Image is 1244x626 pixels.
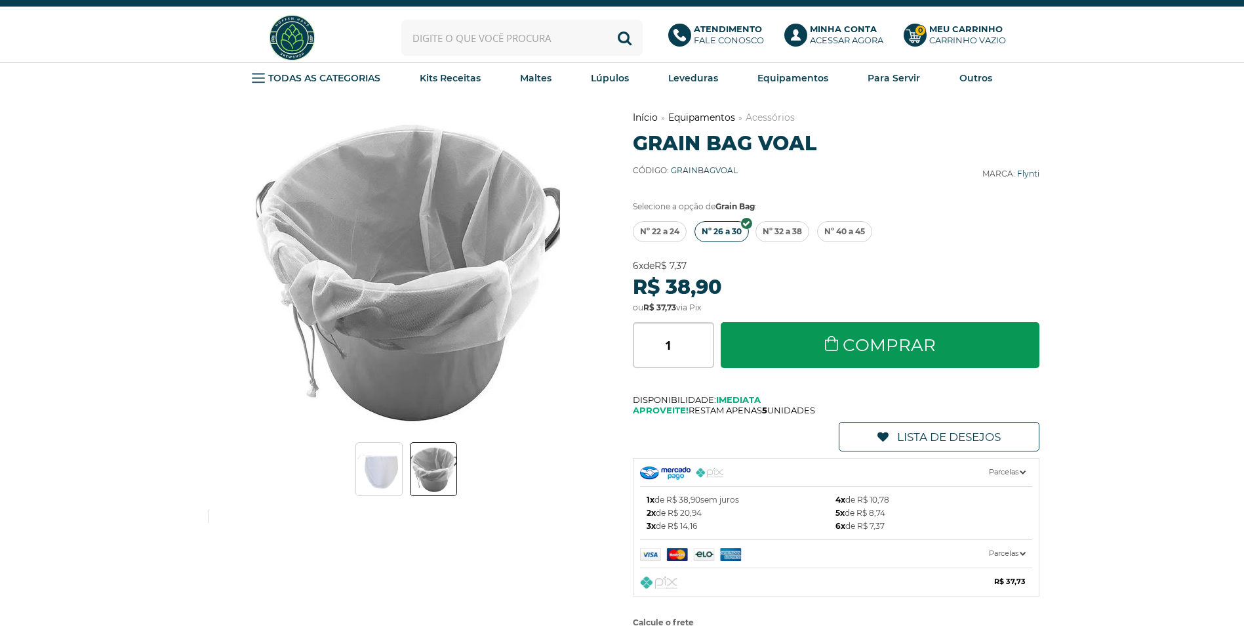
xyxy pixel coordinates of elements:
[959,68,992,88] a: Outros
[994,575,1026,589] b: R$ 37,73
[974,13,1231,217] iframe: Caixa de diálogo "Fazer login com o Google"
[633,260,687,272] span: de
[640,576,677,589] img: Pix
[633,405,1040,415] span: Restam apenas unidades
[640,548,768,561] img: Mercado Pago
[647,521,656,531] b: 3x
[607,20,643,56] button: Buscar
[654,260,687,272] strong: R$ 7,37
[591,68,629,88] a: Lúpulos
[640,459,1033,486] a: Parcelas
[989,547,1026,560] span: Parcelas
[757,68,828,88] a: Equipamentos
[647,520,697,533] span: de R$ 14,16
[746,112,795,123] a: Acessórios
[268,72,380,84] strong: TODAS AS CATEGORIAS
[411,445,456,493] img: Grain Bag Voal - Imagem 2
[763,222,802,241] span: Nº 32 a 38
[420,68,481,88] a: Kits Receitas
[640,540,1033,568] a: Parcelas
[835,520,885,533] span: de R$ 7,37
[694,221,749,242] a: Nº 26 a 30
[721,322,1040,368] a: Comprar
[647,508,656,518] b: 2x
[633,303,701,312] span: ou via Pix
[929,24,1003,34] b: Meu Carrinho
[668,68,718,88] a: Leveduras
[640,222,679,241] span: Nº 22 a 24
[647,495,654,505] b: 1x
[401,20,643,56] input: Digite o que você procura
[696,468,724,478] img: PIX
[640,467,691,480] img: Mercado Pago Checkout PRO
[702,222,742,241] span: Nº 26 a 30
[420,72,481,84] strong: Kits Receitas
[256,111,560,431] img: Grain Bag Voal
[959,72,992,84] strong: Outros
[633,260,643,272] strong: 6x
[694,24,762,34] b: Atendimento
[668,72,718,84] strong: Leveduras
[835,508,845,518] b: 5x
[668,24,771,52] a: AtendimentoFale conosco
[835,495,845,505] b: 4x
[810,24,883,46] p: Acessar agora
[410,442,457,496] a: Grain Bag Voal - Imagem 2
[356,448,402,491] img: Grain Bag Voal - Imagem 1
[784,24,891,52] a: Minha ContaAcessar agora
[824,222,865,241] span: Nº 40 a 45
[835,493,889,507] span: de R$ 10,78
[647,507,702,520] span: de R$ 20,94
[520,68,552,88] a: Maltes
[755,221,809,242] a: Nº 32 a 38
[989,465,1026,479] span: Parcelas
[668,112,735,123] a: Equipamentos
[715,201,755,211] b: Grain Bag
[835,507,885,520] span: de R$ 8,74
[817,221,872,242] a: Nº 40 a 45
[355,442,403,496] a: Grain Bag Voal - Imagem 1
[757,72,828,84] strong: Equipamentos
[929,35,1006,46] div: Carrinho Vazio
[633,201,757,211] span: Selecione a opção de :
[633,405,689,415] b: Aproveite!
[762,405,767,415] b: 5
[633,131,1040,156] h1: Grain Bag Voal
[915,25,926,36] strong: 0
[520,72,552,84] strong: Maltes
[591,72,629,84] strong: Lúpulos
[633,275,722,299] strong: R$ 38,90
[252,68,380,88] a: TODAS AS CATEGORIAS
[643,303,676,312] strong: R$ 37,73
[839,422,1039,451] a: Lista de Desejos
[268,13,317,62] img: Hopfen Haus BrewShop
[633,165,669,175] b: Código:
[633,394,1040,405] span: Disponibilidade:
[671,165,738,175] span: GRAINBAGVOAL
[694,24,764,46] p: Fale conosco
[716,394,761,405] b: Imediata
[835,521,845,531] b: 6x
[868,68,920,88] a: Para Servir
[810,24,877,34] b: Minha Conta
[633,221,687,242] a: Nº 22 a 24
[633,112,658,123] a: Início
[647,493,739,507] span: de R$ 38,90 sem juros
[868,72,920,84] strong: Para Servir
